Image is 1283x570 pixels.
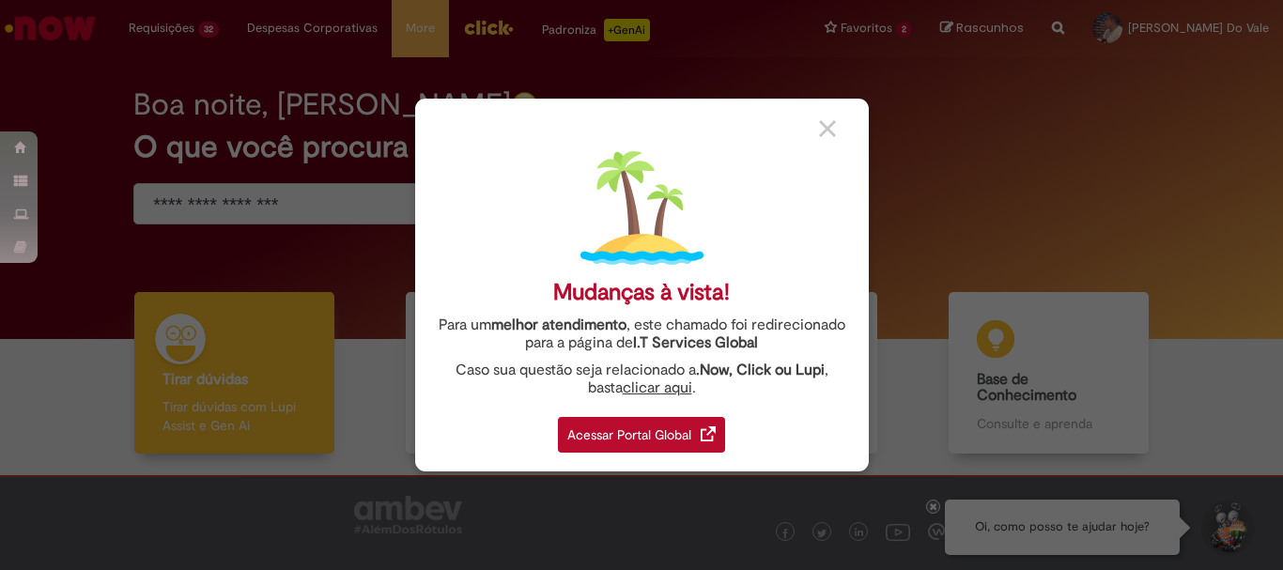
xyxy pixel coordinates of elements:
img: redirect_link.png [701,426,716,441]
div: Para um , este chamado foi redirecionado para a página de [429,316,855,352]
a: clicar aqui [623,368,692,397]
div: Caso sua questão seja relacionado a , basta . [429,362,855,397]
img: island.png [580,146,703,270]
a: I.T Services Global [633,323,758,352]
img: close_button_grey.png [819,120,836,137]
strong: melhor atendimento [491,316,626,334]
a: Acessar Portal Global [558,407,725,453]
strong: .Now, Click ou Lupi [696,361,825,379]
div: Mudanças à vista! [553,279,730,306]
div: Acessar Portal Global [558,417,725,453]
